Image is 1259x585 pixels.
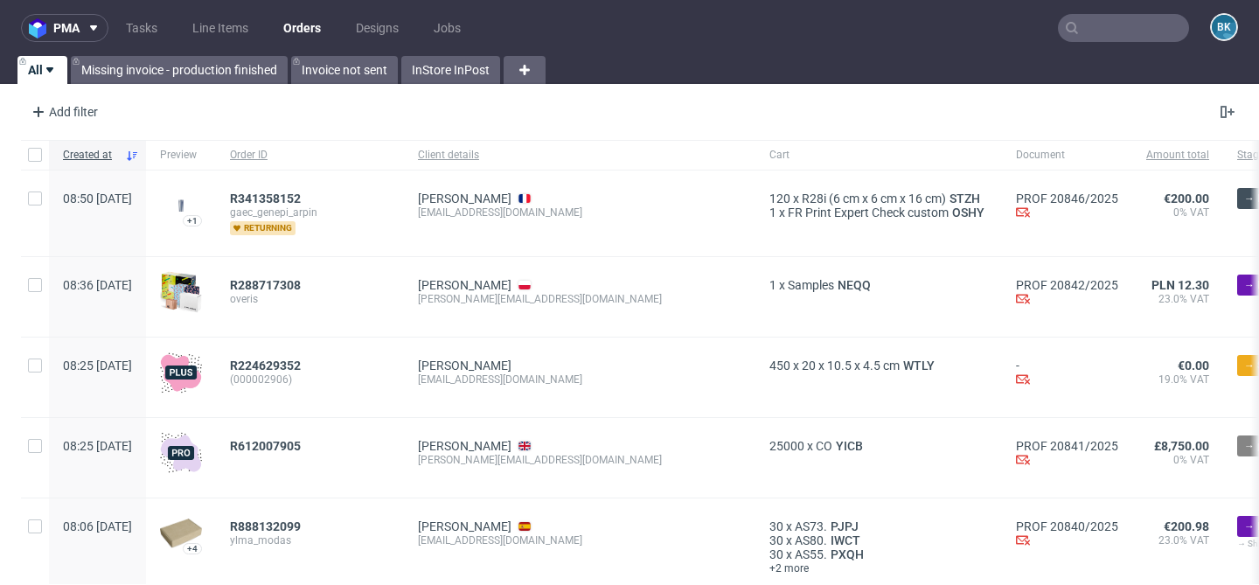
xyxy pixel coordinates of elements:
span: pma [53,22,80,34]
div: Add filter [24,98,101,126]
a: [PERSON_NAME] [418,519,511,533]
span: R28i (6 cm x 6 cm x 16 cm) [802,192,946,205]
a: Line Items [182,14,259,42]
div: x [769,359,988,373]
span: R288717308 [230,278,301,292]
a: +2 more [769,561,988,575]
a: [PERSON_NAME] [418,359,511,373]
span: PLN 12.30 [1151,278,1209,292]
a: IWCT [827,533,864,547]
a: [PERSON_NAME] [418,439,511,453]
span: overis [230,292,390,306]
span: FR Print Expert Check custom [788,205,949,219]
figcaption: BK [1212,15,1236,39]
span: Document [1016,148,1118,163]
div: - [1016,359,1118,389]
div: x [769,205,988,219]
span: 450 [769,359,790,373]
span: 1 [769,205,776,219]
div: [EMAIL_ADDRESS][DOMAIN_NAME] [418,373,741,387]
span: Preview [160,148,202,163]
a: Jobs [423,14,471,42]
span: 0% VAT [1146,453,1209,467]
a: R888132099 [230,519,304,533]
a: PROF 20841/2025 [1016,439,1118,453]
span: R888132099 [230,519,301,533]
a: PJPJ [827,519,862,533]
a: R288717308 [230,278,304,292]
div: x [769,192,988,205]
a: Tasks [115,14,168,42]
span: 08:50 [DATE] [63,192,132,205]
img: plus-icon.676465ae8f3a83198b3f.png [160,352,202,393]
span: R224629352 [230,359,301,373]
span: R341358152 [230,192,301,205]
a: STZH [946,192,984,205]
span: Amount total [1146,148,1209,163]
div: x [769,533,988,547]
a: [PERSON_NAME] [418,278,511,292]
a: Orders [273,14,331,42]
span: 120 [769,192,790,205]
span: R612007905 [230,439,301,453]
span: 19.0% VAT [1146,373,1209,387]
span: €200.00 [1164,192,1209,205]
span: 08:06 [DATE] [63,519,132,533]
span: returning [230,221,296,235]
span: AS73. [795,519,827,533]
div: x [769,439,988,453]
div: +4 [187,544,198,554]
img: sample-icon.16e107be6ad460a3e330.png [160,271,202,313]
a: Invoice not sent [291,56,398,84]
a: R224629352 [230,359,304,373]
span: ylma_modas [230,533,390,547]
a: YICB [832,439,866,453]
div: [EMAIL_ADDRESS][DOMAIN_NAME] [418,533,741,547]
span: AS80. [795,533,827,547]
span: 30 [769,519,783,533]
a: NEQQ [834,278,874,292]
a: PROF 20842/2025 [1016,278,1118,292]
span: 30 [769,533,783,547]
span: Created at [63,148,118,163]
span: 23.0% VAT [1146,292,1209,306]
div: [PERSON_NAME][EMAIL_ADDRESS][DOMAIN_NAME] [418,292,741,306]
div: [EMAIL_ADDRESS][DOMAIN_NAME] [418,205,741,219]
a: PROF 20846/2025 [1016,192,1118,205]
div: x [769,547,988,561]
a: All [17,56,67,84]
span: Samples [788,278,834,292]
div: [PERSON_NAME][EMAIL_ADDRESS][DOMAIN_NAME] [418,453,741,467]
a: WTLY [900,359,938,373]
a: PROF 20840/2025 [1016,519,1118,533]
span: 20 x 10.5 x 4.5 cm [802,359,900,373]
span: 25000 [769,439,804,453]
span: 0% VAT [1146,205,1209,219]
a: R341358152 [230,192,304,205]
a: InStore InPost [401,56,500,84]
div: x [769,278,988,292]
span: Client details [418,148,741,163]
a: OSHY [949,205,988,219]
span: €200.98 [1164,519,1209,533]
a: [PERSON_NAME] [418,192,511,205]
span: (000002906) [230,373,390,387]
span: AS55. [795,547,827,561]
div: +1 [187,216,198,226]
img: logo [29,18,53,38]
button: pma [21,14,108,42]
span: €0.00 [1178,359,1209,373]
div: x [769,519,988,533]
span: Order ID [230,148,390,163]
a: PXQH [827,547,867,561]
span: CO [816,439,832,453]
img: version_two_editor_design [160,194,202,218]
